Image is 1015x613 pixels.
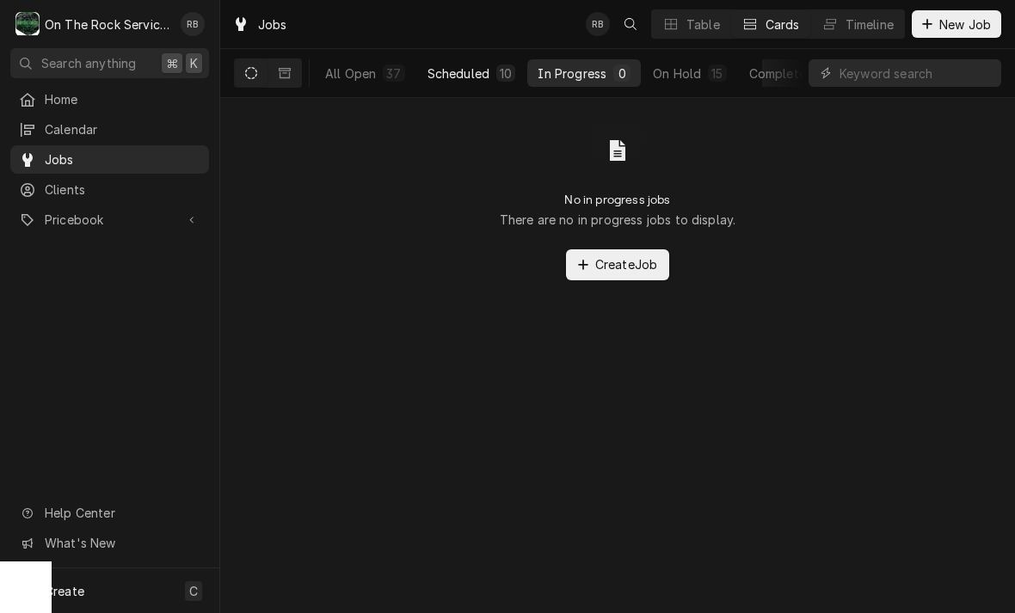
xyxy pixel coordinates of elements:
[653,64,701,83] div: On Hold
[586,12,610,36] div: Ray Beals's Avatar
[15,12,40,36] div: O
[564,193,670,207] h2: No in progress jobs
[325,64,376,83] div: All Open
[592,255,661,273] span: Create Job
[166,54,178,72] span: ⌘
[190,54,198,72] span: K
[500,211,736,229] p: There are no in progress jobs to display.
[10,205,209,234] a: Go to Pricebook
[766,15,800,34] div: Cards
[41,54,136,72] span: Search anything
[45,120,200,138] span: Calendar
[10,145,209,174] a: Jobs
[45,534,199,552] span: What's New
[10,499,209,527] a: Go to Help Center
[386,64,401,83] div: 37
[586,12,610,36] div: RB
[10,48,209,78] button: Search anything⌘K
[45,90,200,108] span: Home
[846,15,894,34] div: Timeline
[45,584,84,598] span: Create
[45,504,199,522] span: Help Center
[686,15,720,34] div: Table
[936,15,994,34] span: New Job
[617,64,627,83] div: 0
[912,10,1001,38] button: New Job
[45,150,200,169] span: Jobs
[10,115,209,144] a: Calendar
[45,15,171,34] div: On The Rock Services
[10,175,209,204] a: Clients
[617,10,644,38] button: Open search
[840,59,993,87] input: Keyword search
[500,64,512,83] div: 10
[10,85,209,113] a: Home
[45,211,175,229] span: Pricebook
[711,64,723,83] div: 15
[566,249,669,280] button: CreateJob
[749,64,814,83] div: Completed
[45,181,200,199] span: Clients
[10,529,209,557] a: Go to What's New
[189,582,198,600] span: C
[181,12,205,36] div: Ray Beals's Avatar
[538,64,606,83] div: In Progress
[181,12,205,36] div: RB
[428,64,489,83] div: Scheduled
[15,12,40,36] div: On The Rock Services's Avatar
